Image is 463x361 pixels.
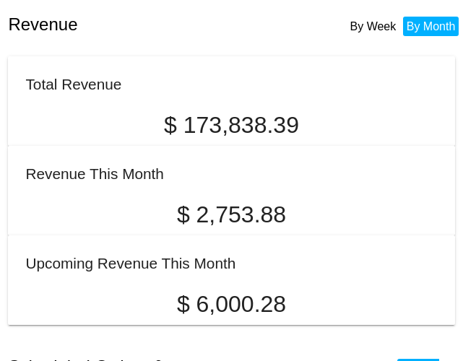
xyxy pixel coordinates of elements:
[403,17,459,36] li: By Month
[25,76,121,92] h2: Total Revenue
[25,255,235,271] h2: Upcoming Revenue This Month
[25,112,437,139] p: $ 173,838.39
[25,291,437,318] p: $ 6,000.28
[25,165,164,182] h2: Revenue This Month
[25,201,437,228] p: $ 2,753.88
[347,17,400,36] li: By Week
